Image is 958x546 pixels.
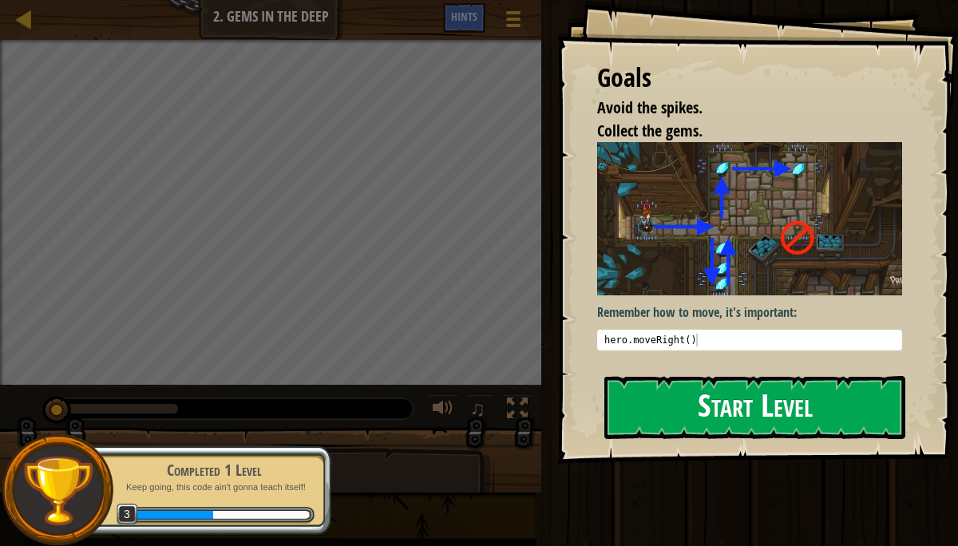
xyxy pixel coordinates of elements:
button: Toggle fullscreen [501,394,533,427]
img: trophy.png [22,454,94,527]
li: Collect the gems. [577,120,898,143]
div: Completed 1 Level [113,459,315,481]
p: Remember how to move, it's important: [597,303,902,322]
button: Start Level [604,376,905,439]
img: Gems in the deep [597,142,902,295]
span: Hints [451,9,477,24]
div: Goals [597,60,902,97]
span: ♫ [470,397,486,421]
span: Avoid the spikes. [597,97,703,118]
p: Keep going, this code ain't gonna teach itself! [113,481,315,493]
button: ♫ [467,394,494,427]
button: Adjust volume [427,394,459,427]
button: Show game menu [493,3,533,41]
li: Avoid the spikes. [577,97,898,120]
span: Collect the gems. [597,120,703,141]
span: 3 [117,504,138,525]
